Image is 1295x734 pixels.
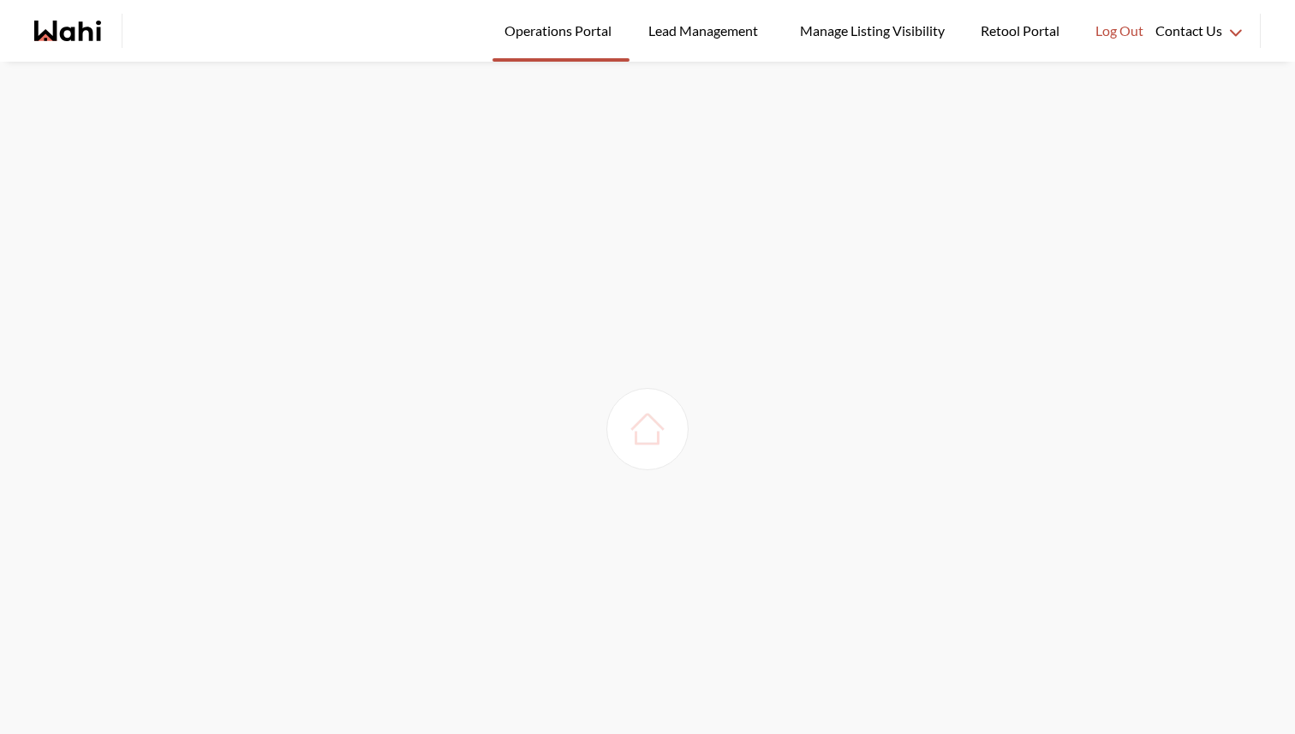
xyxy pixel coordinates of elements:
[795,20,950,42] span: Manage Listing Visibility
[624,405,671,453] img: loading house image
[1095,20,1143,42] span: Log Out
[981,20,1065,42] span: Retool Portal
[504,20,618,42] span: Operations Portal
[34,21,101,41] a: Wahi homepage
[648,20,764,42] span: Lead Management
